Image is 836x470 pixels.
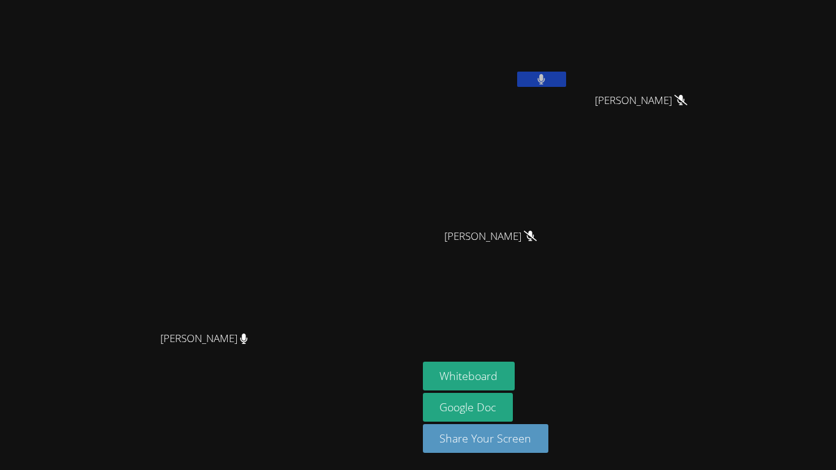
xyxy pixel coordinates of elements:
[423,424,549,453] button: Share Your Screen
[444,228,537,245] span: [PERSON_NAME]
[423,393,513,422] a: Google Doc
[423,362,515,390] button: Whiteboard
[595,92,687,110] span: [PERSON_NAME]
[160,330,248,348] span: [PERSON_NAME]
